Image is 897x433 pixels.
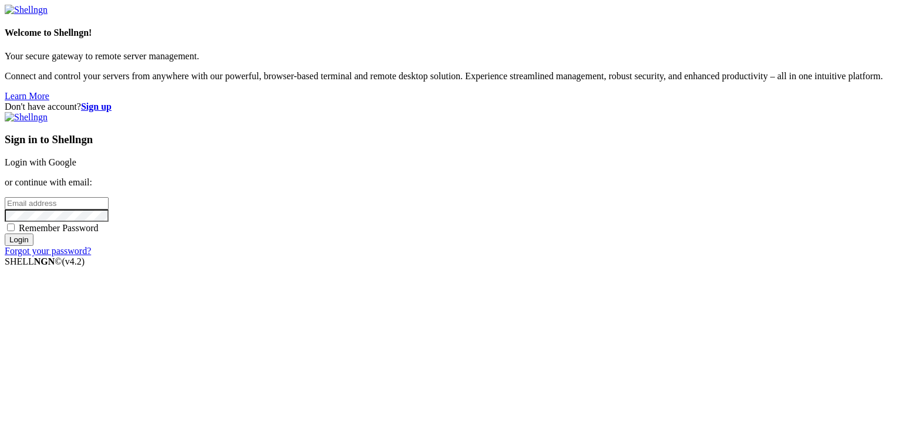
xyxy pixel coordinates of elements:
img: Shellngn [5,112,48,123]
a: Learn More [5,91,49,101]
b: NGN [34,256,55,266]
span: 4.2.0 [62,256,85,266]
img: Shellngn [5,5,48,15]
a: Sign up [81,102,112,111]
h3: Sign in to Shellngn [5,133,892,146]
p: Connect and control your servers from anywhere with our powerful, browser-based terminal and remo... [5,71,892,82]
input: Remember Password [7,224,15,231]
div: Don't have account? [5,102,892,112]
span: SHELL © [5,256,85,266]
input: Login [5,234,33,246]
span: Remember Password [19,223,99,233]
p: Your secure gateway to remote server management. [5,51,892,62]
a: Login with Google [5,157,76,167]
h4: Welcome to Shellngn! [5,28,892,38]
p: or continue with email: [5,177,892,188]
input: Email address [5,197,109,209]
a: Forgot your password? [5,246,91,256]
